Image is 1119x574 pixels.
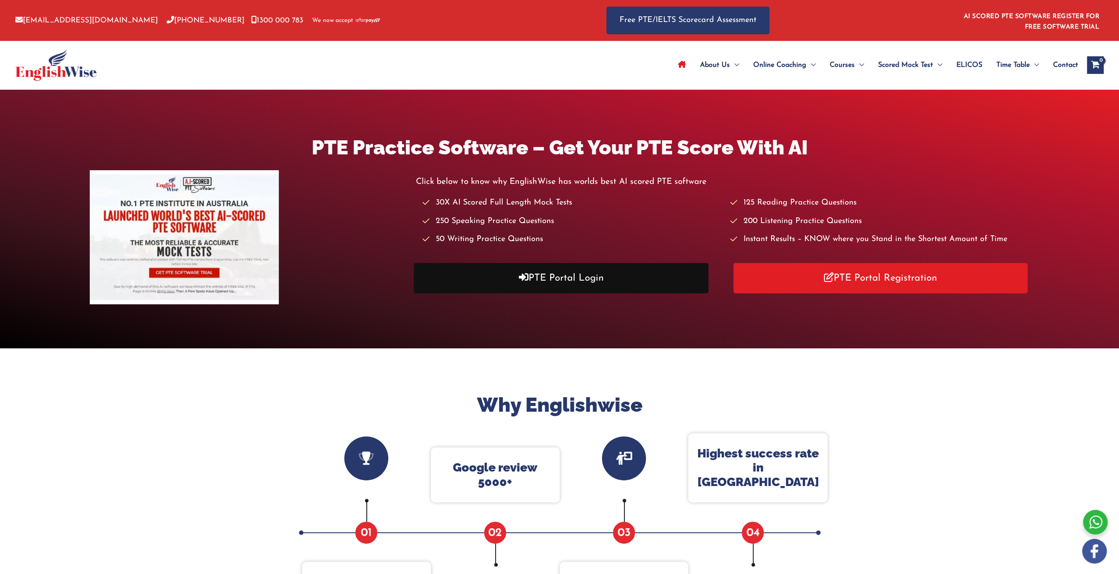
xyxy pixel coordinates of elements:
span: Menu Toggle [806,50,816,80]
span: Menu Toggle [730,50,739,80]
li: Instant Results – KNOW where you Stand in the Shortest Amount of Time [730,232,1030,247]
span: Menu Toggle [933,50,942,80]
a: PTE Portal Registration [733,263,1028,293]
a: PTE Portal Login [414,263,708,293]
span: 02 [484,522,506,544]
span: Time Table [996,50,1030,80]
span: Menu Toggle [1030,50,1039,80]
span: Courses [830,50,855,80]
img: cropped-ew-logo [15,49,97,81]
img: white-facebook.png [1082,539,1107,563]
a: [EMAIL_ADDRESS][DOMAIN_NAME] [15,17,158,24]
li: 250 Speaking Practice Questions [423,214,722,229]
a: ELICOS [949,50,989,80]
p: Highest success rate in [GEOGRAPHIC_DATA] [697,446,819,489]
aside: Header Widget 1 [959,6,1104,35]
a: Scored Mock TestMenu Toggle [871,50,949,80]
p: Google review 5000+ [440,461,551,489]
li: 30X AI Scored Full Length Mock Tests [423,196,722,210]
a: CoursesMenu Toggle [823,50,871,80]
li: 125 Reading Practice Questions [730,196,1030,210]
a: Time TableMenu Toggle [989,50,1046,80]
span: About Us [700,50,730,80]
img: Afterpay-Logo [356,18,380,23]
span: 04 [742,522,764,544]
span: Menu Toggle [855,50,864,80]
a: View Shopping Cart, empty [1087,56,1104,74]
a: [PHONE_NUMBER] [167,17,244,24]
img: pte-institute-main [90,170,279,304]
span: Scored Mock Test [878,50,933,80]
span: ELICOS [956,50,982,80]
span: 01 [355,522,377,544]
li: 50 Writing Practice Questions [423,232,722,247]
span: 03 [613,522,635,544]
h2: Why Englishwise [296,392,824,418]
a: Free PTE/IELTS Scorecard Assessment [606,7,769,34]
a: 1300 000 783 [251,17,303,24]
a: Contact [1046,50,1078,80]
p: Click below to know why EnglishWise has worlds best AI scored PTE software [416,175,1029,189]
nav: Site Navigation: Main Menu [671,50,1078,80]
a: AI SCORED PTE SOFTWARE REGISTER FOR FREE SOFTWARE TRIAL [964,13,1100,30]
span: Online Coaching [753,50,806,80]
span: Contact [1053,50,1078,80]
h1: PTE Practice Software – Get Your PTE Score With AI [90,134,1030,161]
a: Online CoachingMenu Toggle [746,50,823,80]
li: 200 Listening Practice Questions [730,214,1030,229]
span: We now accept [312,16,353,25]
a: About UsMenu Toggle [693,50,746,80]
